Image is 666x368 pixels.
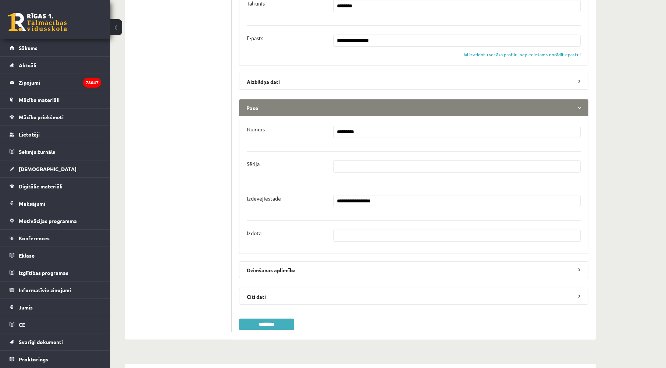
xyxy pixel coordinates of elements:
[247,160,260,167] p: Sērija
[19,96,60,103] span: Mācību materiāli
[19,114,64,120] span: Mācību priekšmeti
[19,252,35,259] span: Eklase
[19,131,40,138] span: Lietotāji
[239,73,588,90] legend: Aizbildņa dati
[19,269,68,276] span: Izglītības programas
[247,230,261,236] p: Izdota
[10,282,101,298] a: Informatīvie ziņojumi
[10,91,101,108] a: Mācību materiāli
[10,230,101,247] a: Konferences
[19,339,63,345] span: Svarīgi dokumenti
[19,74,101,91] legend: Ziņojumi
[10,264,101,281] a: Izglītības programas
[10,160,101,177] a: [DEMOGRAPHIC_DATA]
[10,39,101,56] a: Sākums
[10,126,101,143] a: Lietotāji
[10,333,101,350] a: Svarīgi dokumenti
[10,57,101,74] a: Aktuāli
[19,287,71,293] span: Informatīvie ziņojumi
[239,261,588,278] legend: Dzimšanas apliecība
[10,247,101,264] a: Eklase
[19,321,25,328] span: CE
[19,217,77,224] span: Motivācijas programma
[247,126,265,132] p: Numurs
[19,183,63,190] span: Digitālie materiāli
[19,356,48,362] span: Proktorings
[239,99,588,116] legend: Pase
[464,51,581,58] div: lai izveidotu vecāka profilu, nepieciešams norādīt epastu!
[10,299,101,316] a: Jumis
[19,166,76,172] span: [DEMOGRAPHIC_DATA]
[10,178,101,195] a: Digitālie materiāli
[247,35,263,41] p: E-pasts
[19,45,38,51] span: Sākums
[10,195,101,212] a: Maksājumi
[10,143,101,160] a: Sekmju žurnāls
[19,304,33,311] span: Jumis
[10,212,101,229] a: Motivācijas programma
[19,62,36,68] span: Aktuāli
[239,288,588,305] legend: Citi dati
[19,195,101,212] legend: Maksājumi
[8,13,67,31] a: Rīgas 1. Tālmācības vidusskola
[83,78,101,88] i: 78047
[10,351,101,368] a: Proktorings
[19,148,55,155] span: Sekmju žurnāls
[10,109,101,125] a: Mācību priekšmeti
[10,316,101,333] a: CE
[10,74,101,91] a: Ziņojumi78047
[19,235,50,241] span: Konferences
[247,195,281,202] p: Izdevējiestāde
